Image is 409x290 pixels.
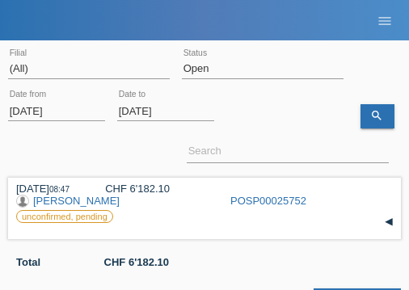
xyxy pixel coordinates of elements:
[49,185,70,194] span: 08:47
[361,104,394,128] a: search
[33,195,120,207] a: [PERSON_NAME]
[377,13,393,29] i: menu
[16,210,113,223] label: unconfirmed, pending
[93,183,170,195] div: CHF 6'182.10
[369,15,401,25] a: menu
[16,256,40,268] b: Total
[377,210,401,234] div: expand/collapse
[370,109,383,122] i: search
[16,183,81,195] div: [DATE]
[104,256,169,268] b: CHF 6'182.10
[230,195,306,207] a: POSP00025752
